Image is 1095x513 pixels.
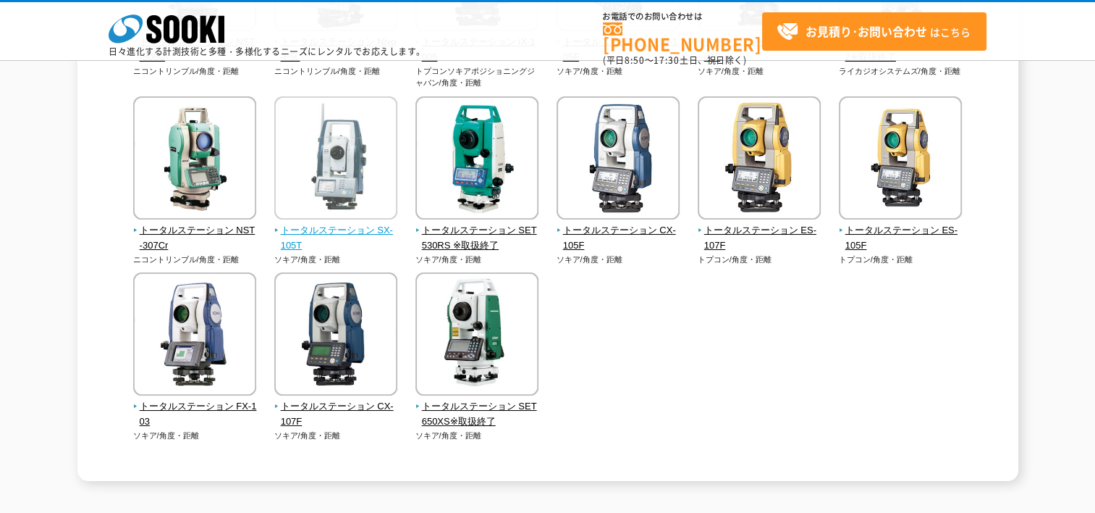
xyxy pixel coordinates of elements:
[603,22,762,52] a: [PHONE_NUMBER]
[274,254,398,266] p: ソキア/角度・距離
[133,272,256,399] img: トータルステーション FX-103
[839,96,962,223] img: トータルステーション ES-105F
[133,209,257,253] a: トータルステーション NST-307Cr
[274,96,397,223] img: トータルステーション SX-105T
[415,399,539,430] span: トータルステーション SET650XS※取扱終了
[557,96,680,223] img: トータルステーション CX-105F
[415,254,539,266] p: ソキア/角度・距離
[603,12,762,21] span: お電話でのお問い合わせは
[557,254,680,266] p: ソキア/角度・距離
[274,399,398,430] span: トータルステーション CX-107F
[839,65,963,78] p: ライカジオシステムズ/角度・距離
[274,385,398,429] a: トータルステーション CX-107F
[557,65,680,78] p: ソキア/角度・距離
[133,223,257,254] span: トータルステーション NST-307Cr
[109,47,426,56] p: 日々進化する計測技術と多種・多様化するニーズにレンタルでお応えします。
[698,223,821,254] span: トータルステーション ES-107F
[557,209,680,253] a: トータルステーション CX-105F
[654,54,680,67] span: 17:30
[698,65,821,78] p: ソキア/角度・距離
[625,54,645,67] span: 8:50
[133,254,257,266] p: ニコントリンブル/角度・距離
[698,254,821,266] p: トプコン/角度・距離
[806,22,927,40] strong: お見積り･お問い合わせ
[698,96,821,223] img: トータルステーション ES-107F
[698,209,821,253] a: トータルステーション ES-107F
[274,65,398,78] p: ニコントリンブル/角度・距離
[415,223,539,254] span: トータルステーション SET530RS ※取扱終了
[415,272,538,399] img: トータルステーション SET650XS※取扱終了
[415,209,539,253] a: トータルステーション SET530RS ※取扱終了
[133,385,257,429] a: トータルステーション FX-103
[557,223,680,254] span: トータルステーション CX-105F
[274,272,397,399] img: トータルステーション CX-107F
[762,12,986,51] a: お見積り･お問い合わせはこちら
[133,96,256,223] img: トータルステーション NST-307Cr
[133,430,257,442] p: ソキア/角度・距離
[839,223,963,254] span: トータルステーション ES-105F
[415,65,539,89] p: トプコンソキアポジショニングジャパン/角度・距離
[274,209,398,253] a: トータルステーション SX-105T
[133,65,257,78] p: ニコントリンブル/角度・距離
[415,430,539,442] p: ソキア/角度・距離
[603,54,746,67] span: (平日 ～ 土日、祝日除く)
[415,96,538,223] img: トータルステーション SET530RS ※取扱終了
[415,385,539,429] a: トータルステーション SET650XS※取扱終了
[777,21,971,43] span: はこちら
[274,430,398,442] p: ソキア/角度・距離
[839,254,963,266] p: トプコン/角度・距離
[839,209,963,253] a: トータルステーション ES-105F
[274,223,398,254] span: トータルステーション SX-105T
[133,399,257,430] span: トータルステーション FX-103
